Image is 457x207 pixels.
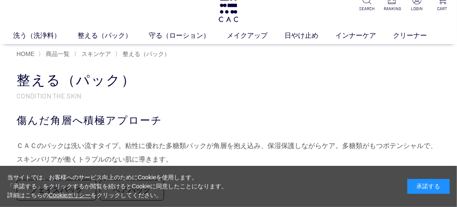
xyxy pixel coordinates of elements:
a: 整える（パック） [78,31,149,41]
p: CART [434,6,450,12]
p: CONDITION THE SKIN [17,91,440,100]
a: Cookieポリシー [49,192,91,199]
a: HOME [17,50,34,57]
a: 商品一覧 [44,50,70,57]
a: 守る（ローション） [149,31,227,41]
a: 日やけ止め [284,31,335,41]
span: 整える（パック） [123,50,170,57]
div: ＣＡＣのパックは洗い流すタイプ。粘性に優れた多糖類パックが角層を抱え込み、保湿保護しながらケア。多糖類がもつポテンシャルで、スキンバリアが働くトラブルのない肌に導きます。 [17,139,440,166]
div: 傷んだ角層へ積極アプローチ [17,113,440,128]
div: 当サイトでは、お客様へのサービス向上のためにCookieを使用します。 「承諾する」をクリックするか閲覧を続けるとCookieに同意したことになります。 詳細はこちらの をクリックしてください。 [7,173,228,200]
h1: 整える（パック） [17,71,440,90]
a: クリーナー [393,31,444,41]
span: スキンケア [81,50,111,57]
li: 〉 [38,50,72,58]
a: 整える（パック） [121,50,170,57]
a: 洗う（洗浄料） [13,31,78,41]
a: スキンケア [80,50,111,57]
p: SEARCH [359,6,375,12]
div: 承諾する [407,179,450,194]
a: メイクアップ [227,31,284,41]
li: 〉 [74,50,113,58]
span: 商品一覧 [46,50,70,57]
li: 〉 [115,50,172,58]
p: LOGIN [409,6,425,12]
a: インナーケア [335,31,393,41]
p: RANKING [384,6,400,12]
